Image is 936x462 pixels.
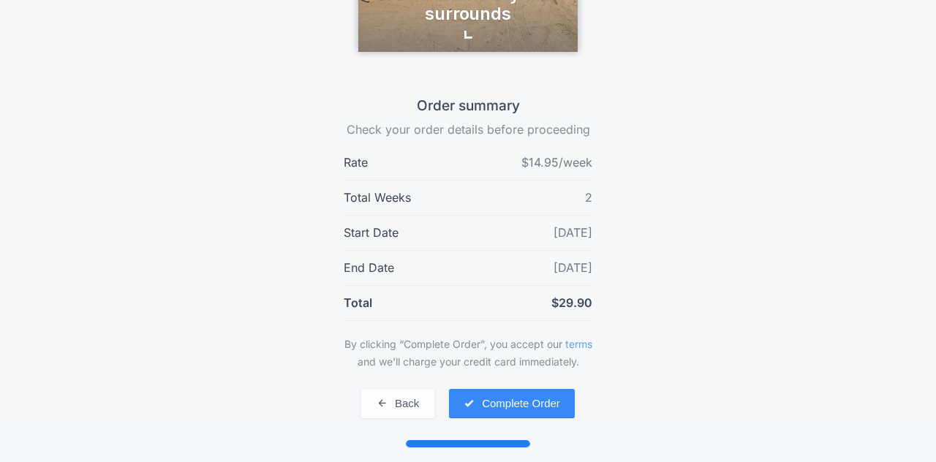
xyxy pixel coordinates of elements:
h4: Check your order details before proceeding [344,121,592,138]
label: Total Weeks [344,188,411,208]
a: terms [565,338,592,350]
label: Total [344,293,372,313]
span: [DATE] [554,225,592,240]
span: 2 [585,190,592,205]
label: Start Date [344,223,399,243]
h3: Order summary [344,96,592,128]
button: Back [361,389,434,418]
label: End Date [344,258,394,278]
label: Rate [344,153,368,173]
button: Complete Order [449,389,575,418]
span: $29.90 [551,295,592,310]
p: By clicking “Complete Order”, you accept our and we'll charge your credit card immediately. [344,336,592,371]
span: $14.95/week [521,155,592,170]
span: [DATE] [554,260,592,275]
